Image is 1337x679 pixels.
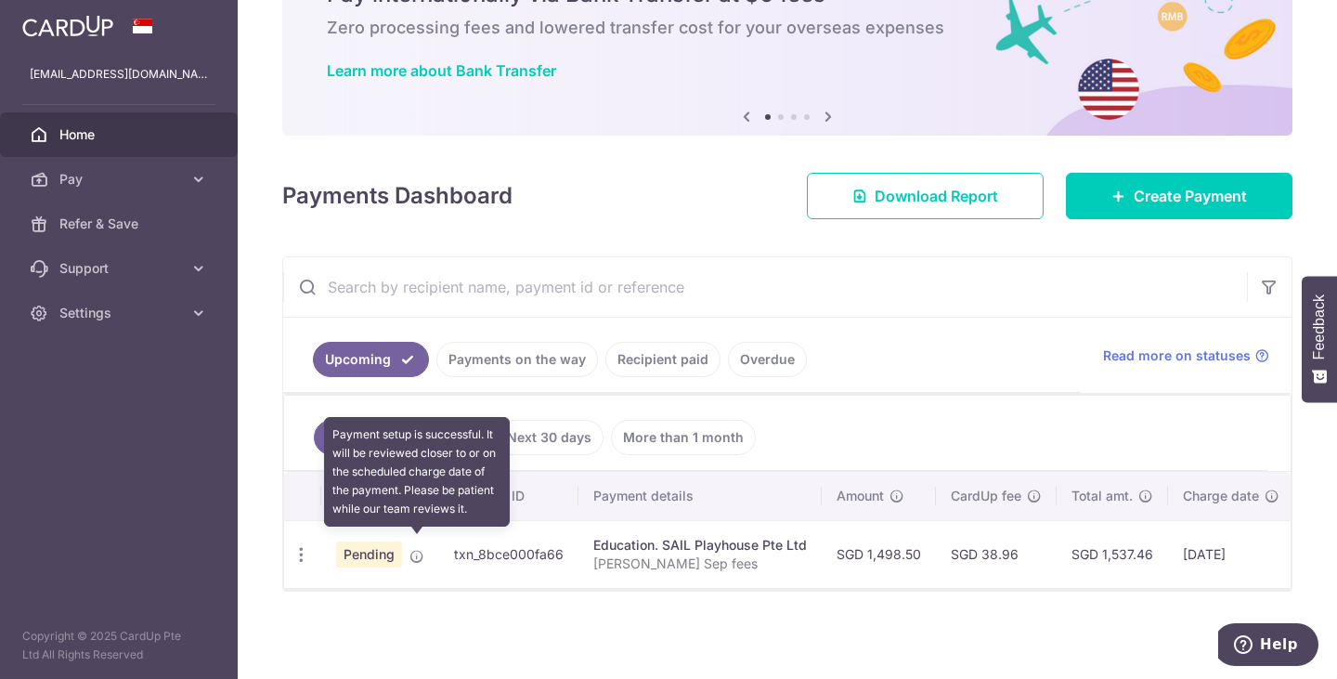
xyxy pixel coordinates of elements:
[951,487,1021,505] span: CardUp fee
[324,417,510,527] div: Payment setup is successful. It will be reviewed closer to or on the scheduled charge date of the...
[936,520,1057,588] td: SGD 38.96
[282,179,513,213] h4: Payments Dashboard
[593,536,807,555] div: Education. SAIL Playhouse Pte Ltd
[1103,346,1251,365] span: Read more on statuses
[59,259,182,278] span: Support
[1311,294,1328,359] span: Feedback
[1302,276,1337,402] button: Feedback - Show survey
[1071,487,1133,505] span: Total amt.
[327,61,556,80] a: Learn more about Bank Transfer
[1066,173,1292,219] a: Create Payment
[30,65,208,84] p: [EMAIL_ADDRESS][DOMAIN_NAME]
[59,125,182,144] span: Home
[314,420,381,455] a: All
[59,304,182,322] span: Settings
[728,342,807,377] a: Overdue
[593,555,807,573] p: [PERSON_NAME] Sep fees
[313,342,429,377] a: Upcoming
[22,15,113,37] img: CardUp
[283,257,1247,317] input: Search by recipient name, payment id or reference
[1103,346,1269,365] a: Read more on statuses
[59,215,182,233] span: Refer & Save
[1218,623,1318,670] iframe: Opens a widget where you can find more information
[439,520,578,588] td: txn_8bce000fa66
[605,342,720,377] a: Recipient paid
[1134,185,1247,207] span: Create Payment
[327,17,1248,39] h6: Zero processing fees and lowered transfer cost for your overseas expenses
[611,420,756,455] a: More than 1 month
[436,342,598,377] a: Payments on the way
[875,185,998,207] span: Download Report
[822,520,936,588] td: SGD 1,498.50
[336,542,402,568] span: Pending
[578,472,822,520] th: Payment details
[495,420,604,455] a: Next 30 days
[837,487,884,505] span: Amount
[59,170,182,189] span: Pay
[1057,520,1168,588] td: SGD 1,537.46
[1183,487,1259,505] span: Charge date
[1168,520,1294,588] td: [DATE]
[807,173,1044,219] a: Download Report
